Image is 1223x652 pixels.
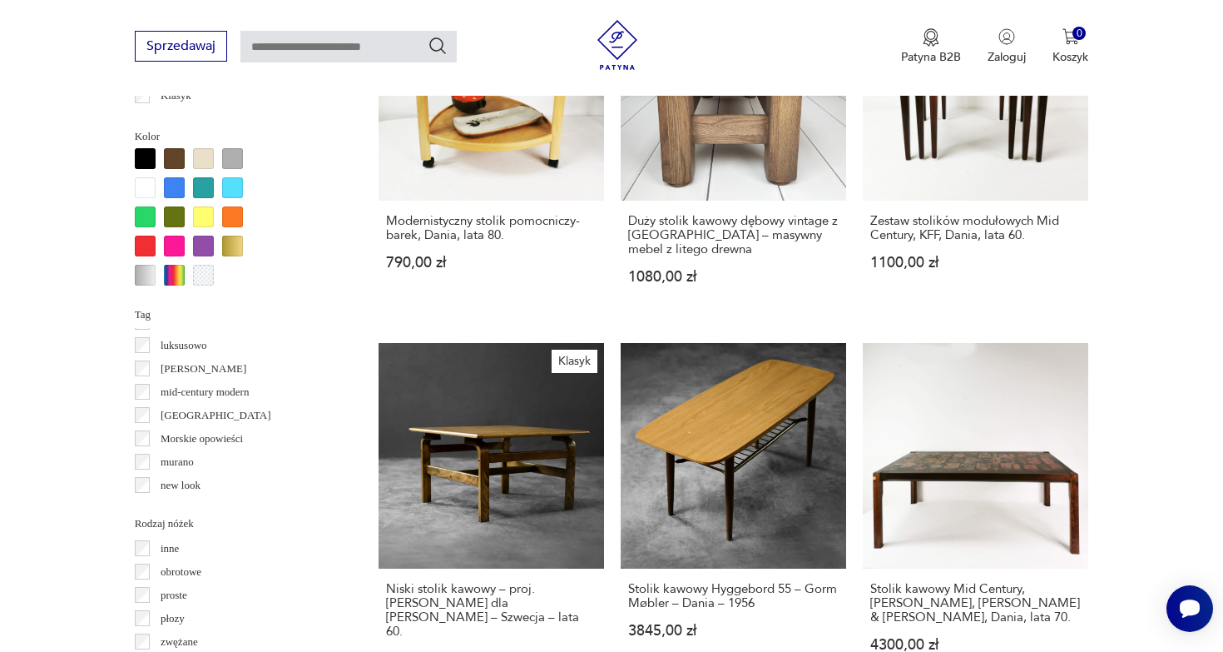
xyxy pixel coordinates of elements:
h3: Stolik kawowy Hyggebord 55 – Gorm Møbler – Dania – 1956 [628,582,839,610]
p: płozy [161,610,185,628]
p: obrotowe [161,563,201,581]
p: new look [161,476,201,495]
h3: Zestaw stolików modułowych Mid Century, KFF, Dania, lata 60. [870,214,1081,242]
p: Kolor [135,127,339,146]
h3: Duży stolik kawowy dębowy vintage z [GEOGRAPHIC_DATA] – masywny mebel z litego drewna [628,214,839,256]
div: 0 [1072,27,1087,41]
p: zwężane [161,633,198,651]
h3: Modernistyczny stolik pomocniczy- barek, Dania, lata 80. [386,214,597,242]
p: 1100,00 zł [870,256,1081,270]
img: Patyna - sklep z meblami i dekoracjami vintage [592,20,642,70]
a: Ikona medaluPatyna B2B [901,28,961,65]
p: [PERSON_NAME] [161,360,246,378]
p: inne [161,540,179,558]
p: Rodzaj nóżek [135,515,339,533]
h3: Niski stolik kawowy – proj. [PERSON_NAME] dla [PERSON_NAME] – Szwecja – lata 60. [386,582,597,639]
button: Sprzedawaj [135,31,227,62]
img: Ikona koszyka [1062,28,1079,45]
p: mid-century modern [161,383,250,401]
p: 1080,00 zł [628,270,839,284]
p: [GEOGRAPHIC_DATA] [161,406,271,425]
p: Zaloguj [988,49,1026,65]
p: 790,00 zł [386,256,597,270]
p: Tag [135,306,339,324]
a: Sprzedawaj [135,42,227,53]
img: Ikona medalu [923,28,939,47]
iframe: Smartsupp widget button [1166,585,1213,632]
p: 4300,00 zł [870,638,1081,652]
p: Patyna B2B [901,49,961,65]
p: Morskie opowieści [161,430,243,448]
button: Szukaj [428,36,448,56]
p: 3845,00 zł [628,624,839,638]
p: proste [161,586,187,605]
p: murano [161,453,194,471]
button: 0Koszyk [1052,28,1088,65]
p: luksusowo [161,336,207,355]
img: Ikonka użytkownika [998,28,1015,45]
h3: Stolik kawowy Mid Century, [PERSON_NAME], [PERSON_NAME] & [PERSON_NAME], Dania, lata 70. [870,582,1081,625]
p: Koszyk [1052,49,1088,65]
button: Patyna B2B [901,28,961,65]
button: Zaloguj [988,28,1026,65]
